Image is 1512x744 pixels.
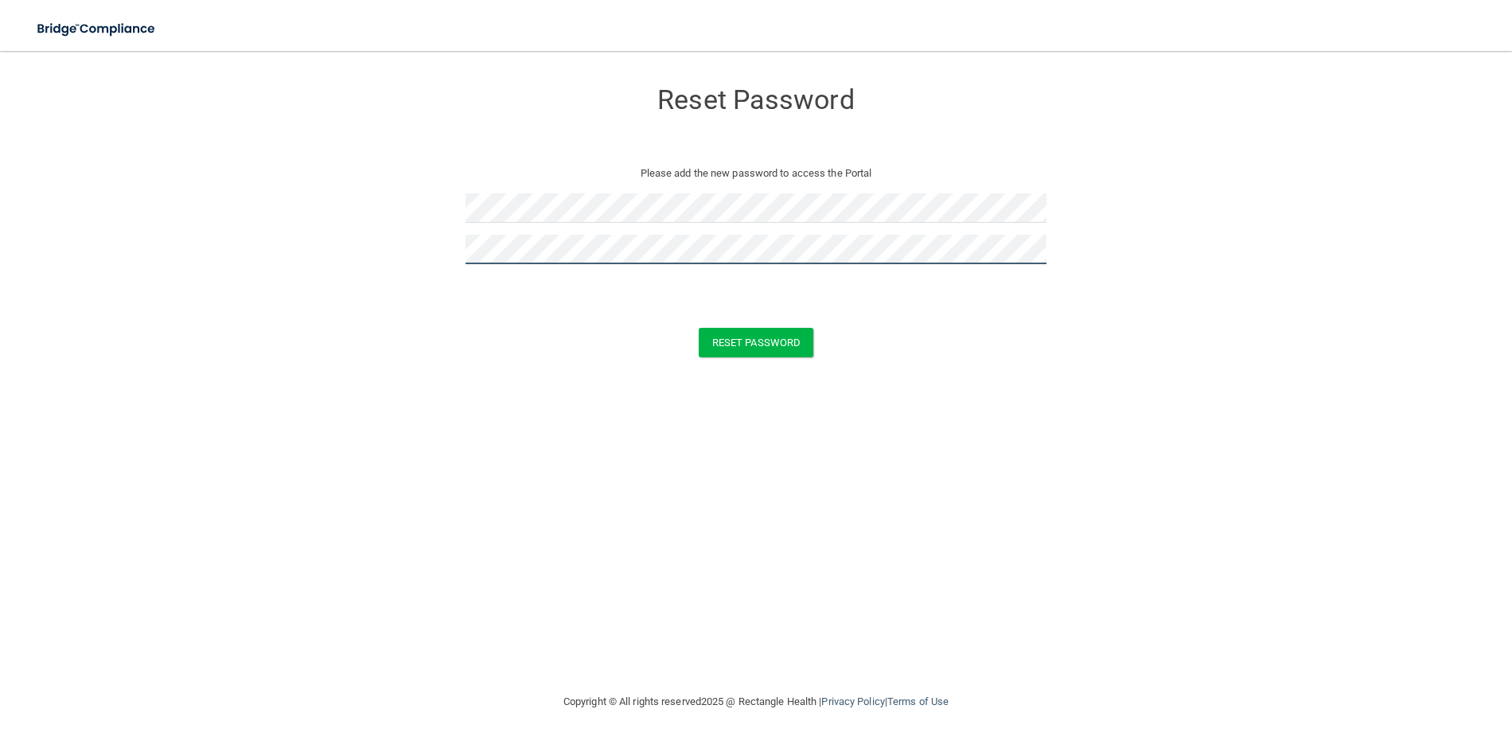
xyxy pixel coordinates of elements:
p: Please add the new password to access the Portal [477,164,1035,183]
h3: Reset Password [466,85,1046,115]
img: bridge_compliance_login_screen.278c3ca4.svg [24,13,170,45]
a: Privacy Policy [821,695,884,707]
iframe: Drift Widget Chat Controller [1237,631,1493,695]
button: Reset Password [699,328,813,357]
a: Terms of Use [887,695,949,707]
div: Copyright © All rights reserved 2025 @ Rectangle Health | | [466,676,1046,727]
